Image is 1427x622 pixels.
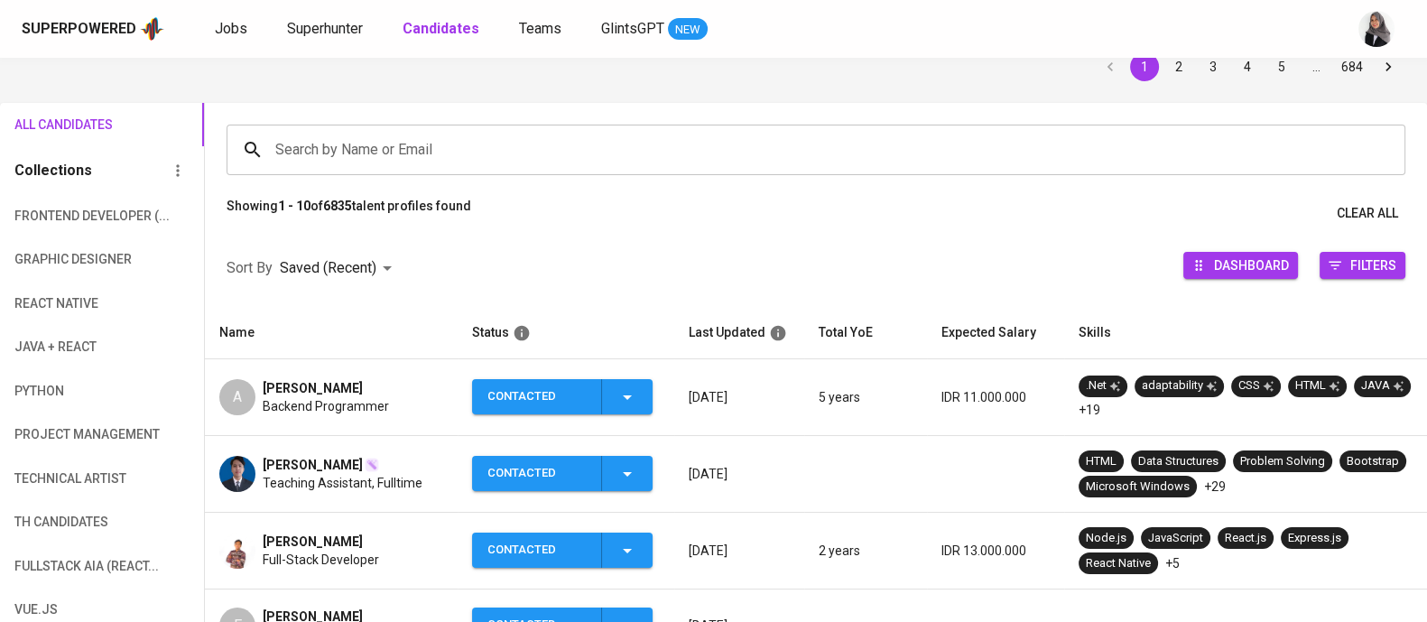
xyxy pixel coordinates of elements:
[689,388,790,406] p: [DATE]
[263,533,363,551] span: [PERSON_NAME]
[1164,52,1193,81] button: Go to page 2
[1086,453,1117,470] div: HTML
[22,15,164,42] a: Superpoweredapp logo
[1079,401,1100,419] p: +19
[215,18,251,41] a: Jobs
[287,20,363,37] span: Superhunter
[1330,197,1405,230] button: Clear All
[278,199,310,213] b: 1 - 10
[487,379,587,414] div: Contacted
[458,307,674,359] th: Status
[1361,377,1404,395] div: JAVA
[1142,377,1217,395] div: adaptability
[403,18,483,41] a: Candidates
[14,248,110,271] span: Graphic Designer
[1138,453,1219,470] div: Data Structures
[804,307,927,359] th: Total YoE
[365,458,379,472] img: magic_wand.svg
[14,114,110,136] span: All Candidates
[205,307,458,359] th: Name
[14,599,110,621] span: Vue.Js
[819,542,913,560] p: 2 years
[280,257,376,279] p: Saved (Recent)
[14,380,110,403] span: python
[674,307,804,359] th: Last Updated
[287,18,366,41] a: Superhunter
[927,307,1064,359] th: Expected Salary
[14,158,92,183] h6: Collections
[1337,202,1398,225] span: Clear All
[601,18,708,41] a: GlintsGPT NEW
[1086,555,1151,572] div: React Native
[1374,52,1403,81] button: Go to next page
[1336,52,1368,81] button: Go to page 684
[280,252,398,285] div: Saved (Recent)
[1288,530,1341,547] div: Express.js
[227,197,471,230] p: Showing of talent profiles found
[14,205,110,227] span: Frontend Developer (...
[22,19,136,40] div: Superpowered
[14,468,110,490] span: technical artist
[689,465,790,483] p: [DATE]
[1093,52,1405,81] nav: pagination navigation
[263,551,379,569] span: Full-Stack Developer
[263,456,363,474] span: [PERSON_NAME]
[1183,252,1298,279] button: Dashboard
[1225,530,1266,547] div: React.js
[403,20,479,37] b: Candidates
[323,199,352,213] b: 6835
[1214,253,1289,277] span: Dashboard
[472,379,653,414] button: Contacted
[14,423,110,446] span: Project Management
[1086,377,1120,395] div: .Net
[1320,252,1405,279] button: Filters
[14,292,110,315] span: React Native
[1204,478,1226,496] p: +29
[219,379,255,415] div: A
[689,542,790,560] p: [DATE]
[140,15,164,42] img: app logo
[1130,52,1159,81] button: page 1
[1350,253,1396,277] span: Filters
[1295,377,1339,395] div: HTML
[227,257,273,279] p: Sort By
[1302,58,1330,76] div: …
[1233,52,1262,81] button: Go to page 4
[941,542,1050,560] p: IDR 13.000.000
[472,456,653,491] button: Contacted
[819,388,913,406] p: 5 years
[941,388,1050,406] p: IDR 11.000.000
[215,20,247,37] span: Jobs
[1148,530,1203,547] div: JavaScript
[1240,453,1325,470] div: Problem Solving
[1358,11,1395,47] img: sinta.windasari@glints.com
[263,397,389,415] span: Backend Programmer
[487,533,587,568] div: Contacted
[263,379,363,397] span: [PERSON_NAME]
[1267,52,1296,81] button: Go to page 5
[1347,453,1399,470] div: Bootstrap
[1086,530,1126,547] div: Node.js
[668,21,708,39] span: NEW
[1238,377,1274,395] div: CSS
[519,20,561,37] span: Teams
[263,474,422,492] span: Teaching Assistant, Fulltime
[1165,554,1180,572] p: +5
[472,533,653,568] button: Contacted
[219,456,255,492] img: 30b7613ce7196b30694ef3ae2a5e5f40.jpeg
[14,555,110,578] span: Fullstack AIA (React...
[1199,52,1228,81] button: Go to page 3
[14,511,110,534] span: TH candidates
[519,18,565,41] a: Teams
[1086,478,1190,496] div: Microsoft Windows
[14,336,110,358] span: Java + React
[601,20,664,37] span: GlintsGPT
[487,456,587,491] div: Contacted
[219,533,255,569] img: 2d2eb19da16ab8d366898dcfabc71e21.jpg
